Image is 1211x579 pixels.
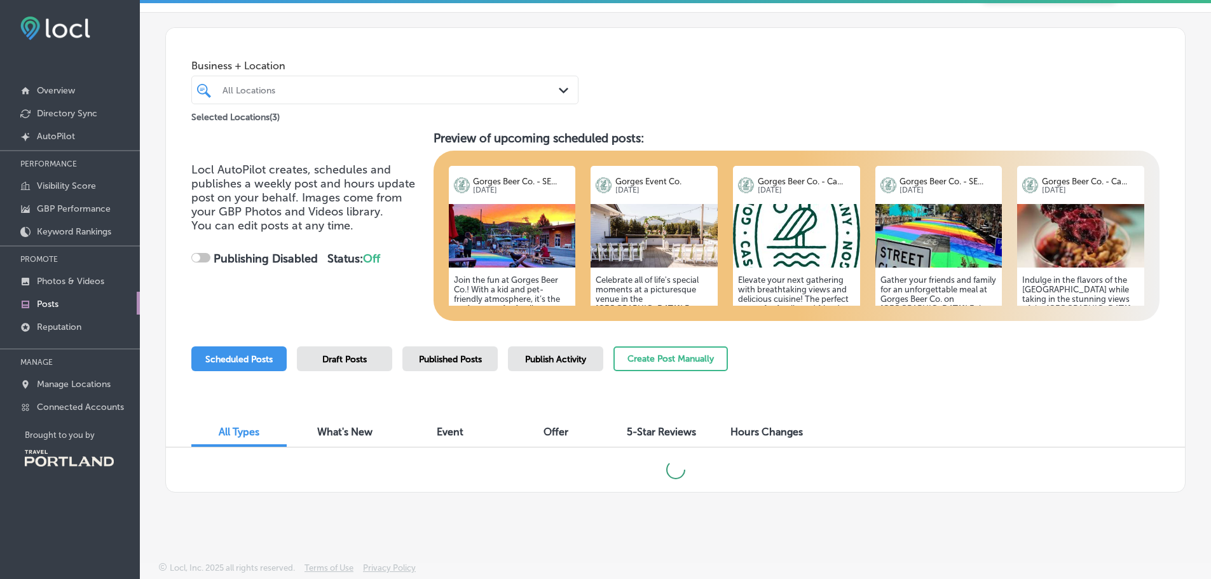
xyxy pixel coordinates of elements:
a: Privacy Policy [363,563,416,579]
span: Hours Changes [730,426,803,438]
strong: Status: [327,252,380,266]
p: Gorges Beer Co. - Ca... [1042,177,1139,186]
p: AutoPilot [37,131,75,142]
span: Scheduled Posts [205,354,273,365]
p: Posts [37,299,58,310]
span: Locl AutoPilot creates, schedules and publishes a weekly post and hours update post on your behal... [191,163,415,219]
img: logo [1022,177,1038,193]
img: logo [880,177,896,193]
h5: Celebrate all of life's special moments at a picturesque venue in the [GEOGRAPHIC_DATA]! From wed... [596,275,713,409]
span: What's New [317,426,373,438]
p: [DATE] [900,186,997,194]
h5: Indulge in the flavors of the [GEOGRAPHIC_DATA] while taking in the stunning views of the [GEOGRA... [1022,275,1139,418]
h5: Elevate your next gathering with breathtaking views and delicious cuisine! The perfect venue for ... [738,275,855,418]
p: Brought to you by [25,430,140,440]
span: Publish Activity [525,354,586,365]
p: Connected Accounts [37,402,124,412]
p: Manage Locations [37,379,111,390]
img: 1752691493c266094f-2fd0-4e94-8199-7b18d591bbcbGorges_Badge_RGB_Green2305843009261318683.jpg [733,204,860,268]
img: logo [738,177,754,193]
a: Terms of Use [304,563,353,579]
img: logo [454,177,470,193]
p: Gorges Beer Co. - SE... [473,177,570,186]
p: [DATE] [615,186,713,194]
p: Reputation [37,322,81,332]
div: All Locations [222,85,560,95]
h3: Preview of upcoming scheduled posts: [434,131,1160,146]
span: You can edit posts at any time. [191,219,353,233]
p: GBP Performance [37,203,111,214]
span: All Types [219,426,259,438]
img: Travel Portland [25,450,114,467]
img: 1752690851af2669c4-107d-44c6-a1ad-1f2eb21e1256_2023-06-02.jpg [875,204,1002,268]
span: Business + Location [191,60,578,72]
img: 17526908514835a721-ed90-46ab-b5ef-876675da9dc6_2023-06-02.jpg [449,204,576,268]
span: Published Posts [419,354,482,365]
span: Off [363,252,380,266]
img: 1752690838b74a8ad5-f9dc-4e1c-8b46-2094bcd2d522_2022-05-28.jpg [1017,204,1144,268]
p: Locl, Inc. 2025 all rights reserved. [170,563,295,573]
p: Selected Locations ( 3 ) [191,107,280,123]
span: 5-Star Reviews [627,426,696,438]
button: Create Post Manually [613,346,728,371]
h5: Join the fun at Gorges Beer Co.! With a kid and pet-friendly atmosphere, it’s the perfect spot fo... [454,275,571,418]
p: Overview [37,85,75,96]
p: Gorges Beer Co. - SE... [900,177,997,186]
p: Keyword Rankings [37,226,111,237]
strong: Publishing Disabled [214,252,318,266]
p: Gorges Event Co. [615,177,713,186]
span: Draft Posts [322,354,367,365]
p: [DATE] [1042,186,1139,194]
h5: Gather your friends and family for an unforgettable meal at Gorges Beer Co. on [GEOGRAPHIC_DATA]!... [880,275,997,418]
p: Visibility Score [37,181,96,191]
p: Gorges Beer Co. - Ca... [758,177,855,186]
img: f99f13b5-c79a-4aac-a0de-8164ff0064f2KC2024-14-X3.jpg [591,204,718,268]
p: Directory Sync [37,108,97,119]
p: [DATE] [473,186,570,194]
p: Photos & Videos [37,276,104,287]
span: Offer [544,426,568,438]
img: fda3e92497d09a02dc62c9cd864e3231.png [20,17,90,40]
p: [DATE] [758,186,855,194]
img: logo [596,177,612,193]
span: Event [437,426,463,438]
